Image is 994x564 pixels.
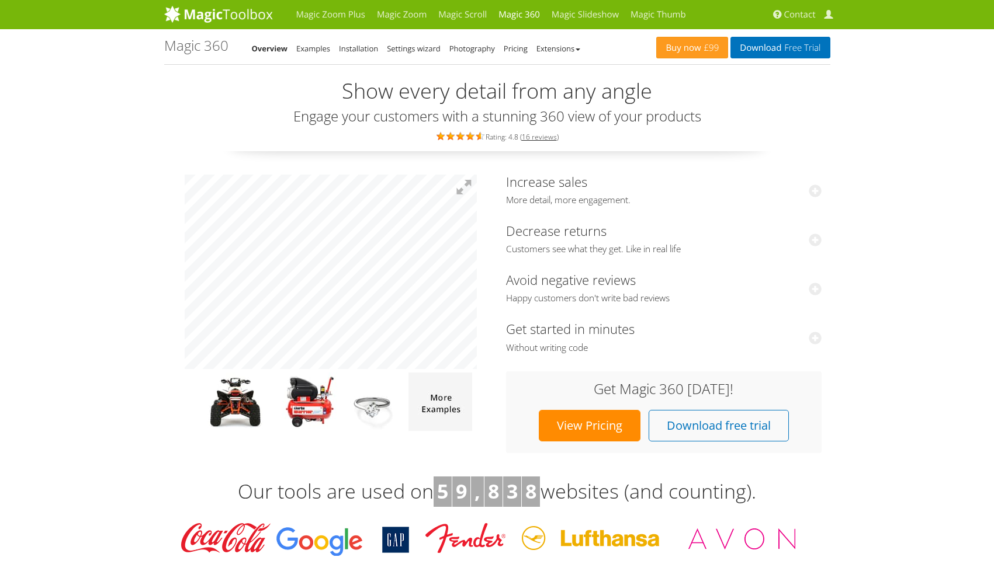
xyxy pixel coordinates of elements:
b: 8 [525,478,536,504]
b: 8 [488,478,499,504]
a: Settings wizard [387,43,441,54]
span: More detail, more engagement. [506,194,822,206]
a: Overview [252,43,288,54]
h3: Engage your customers with a stunning 360 view of your products [164,109,830,124]
a: Buy now£99 [656,37,728,58]
a: Increase salesMore detail, more engagement. [506,173,822,206]
span: Customers see what they get. Like in real life [506,243,822,255]
a: DownloadFree Trial [730,37,830,58]
div: Rating: 4.8 ( ) [164,130,830,142]
span: £99 [701,43,719,53]
b: 5 [437,478,448,504]
a: Avoid negative reviewsHappy customers don't write bad reviews [506,271,822,304]
b: 3 [507,478,518,504]
img: Magic Toolbox Customers [173,518,822,559]
h2: Show every detail from any angle [164,79,830,103]
b: , [475,478,480,504]
a: Photography [449,43,495,54]
b: 9 [456,478,467,504]
span: Happy customers don't write bad reviews [506,293,822,304]
img: MagicToolbox.com - Image tools for your website [164,5,273,23]
a: Installation [339,43,378,54]
a: 16 reviews [522,132,557,142]
a: Pricing [504,43,528,54]
span: Contact [784,9,816,20]
a: Download free trial [649,410,789,441]
img: more magic 360 demos [408,372,472,431]
a: View Pricing [539,410,640,441]
a: Extensions [536,43,580,54]
span: Without writing code [506,342,822,354]
a: Examples [296,43,330,54]
span: Free Trial [781,43,820,53]
h3: Our tools are used on websites (and counting). [164,476,830,507]
h1: Magic 360 [164,38,228,53]
a: Decrease returnsCustomers see what they get. Like in real life [506,222,822,255]
h3: Get Magic 360 [DATE]! [518,381,810,396]
a: Get started in minutesWithout writing code [506,320,822,353]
